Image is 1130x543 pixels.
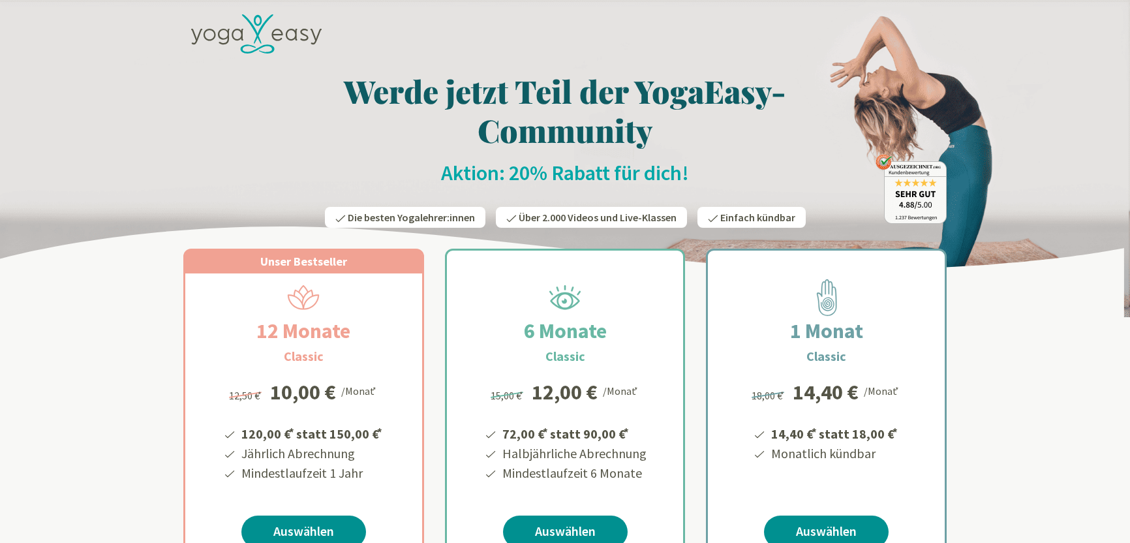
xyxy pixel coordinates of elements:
h1: Werde jetzt Teil der YogaEasy-Community [183,71,947,149]
li: Monatlich kündbar [769,444,900,463]
li: Jährlich Abrechnung [239,444,384,463]
span: Unser Bestseller [260,254,347,269]
li: Mindestlaufzeit 6 Monate [500,463,647,483]
span: 15,00 € [491,389,525,402]
h3: Classic [545,347,585,366]
div: 14,40 € [793,382,859,403]
li: Halbjährliche Abrechnung [500,444,647,463]
div: 10,00 € [270,382,336,403]
li: 14,40 € statt 18,00 € [769,422,900,444]
img: ausgezeichnet_badge.png [876,154,947,224]
span: Einfach kündbar [720,211,795,224]
div: /Monat [603,382,640,399]
h3: Classic [806,347,846,366]
span: Die besten Yogalehrer:innen [348,211,475,224]
span: 18,00 € [752,389,786,402]
li: Mindestlaufzeit 1 Jahr [239,463,384,483]
div: 12,00 € [532,382,598,403]
span: 12,50 € [229,389,264,402]
li: 72,00 € statt 90,00 € [500,422,647,444]
h2: 1 Monat [759,315,894,347]
h2: Aktion: 20% Rabatt für dich! [183,160,947,186]
span: Über 2.000 Videos und Live-Klassen [519,211,677,224]
li: 120,00 € statt 150,00 € [239,422,384,444]
h2: 6 Monate [493,315,638,347]
div: /Monat [864,382,901,399]
div: /Monat [341,382,378,399]
h3: Classic [284,347,324,366]
h2: 12 Monate [225,315,382,347]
